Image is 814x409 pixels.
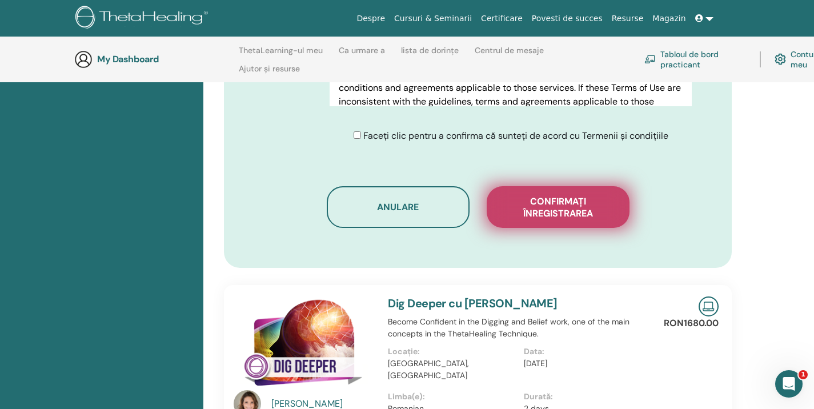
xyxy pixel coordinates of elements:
[775,370,803,398] iframe: Intercom live chat
[363,130,668,142] span: Faceți clic pentru a confirma că sunteți de acord cu Termenii și condițiile
[97,54,211,65] h3: My Dashboard
[644,47,746,72] a: Tabloul de bord practicant
[339,46,385,64] a: Ca urmare a
[239,46,323,64] a: ThetaLearning-ul meu
[327,186,470,228] button: Anulare
[377,201,419,213] span: Anulare
[401,46,459,64] a: lista de dorințe
[664,316,719,330] p: RON1680.00
[524,346,652,358] p: Data:
[74,50,93,69] img: generic-user-icon.jpg
[799,370,808,379] span: 1
[699,296,719,316] img: Live Online Seminar
[388,316,659,340] p: Become Confident in the Digging and Belief work, one of the main concepts in the ThetaHealing Tec...
[388,391,516,403] p: Limba(e):
[352,8,390,29] a: Despre
[644,55,656,63] img: chalkboard-teacher.svg
[390,8,476,29] a: Cursuri & Seminarii
[388,358,516,382] p: [GEOGRAPHIC_DATA], [GEOGRAPHIC_DATA]
[475,46,544,64] a: Centrul de mesaje
[775,51,786,67] img: cog.svg
[388,346,516,358] p: Locație:
[75,6,212,31] img: logo.png
[527,8,607,29] a: Povesti de succes
[524,391,652,403] p: Durată:
[524,358,652,370] p: [DATE]
[487,186,629,228] button: Confirmați înregistrarea
[501,195,615,219] span: Confirmați înregistrarea
[239,64,300,82] a: Ajutor și resurse
[388,296,558,311] a: Dig Deeper cu [PERSON_NAME]
[476,8,527,29] a: Certificare
[234,296,374,394] img: Dig Deeper
[607,8,648,29] a: Resurse
[648,8,690,29] a: Magazin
